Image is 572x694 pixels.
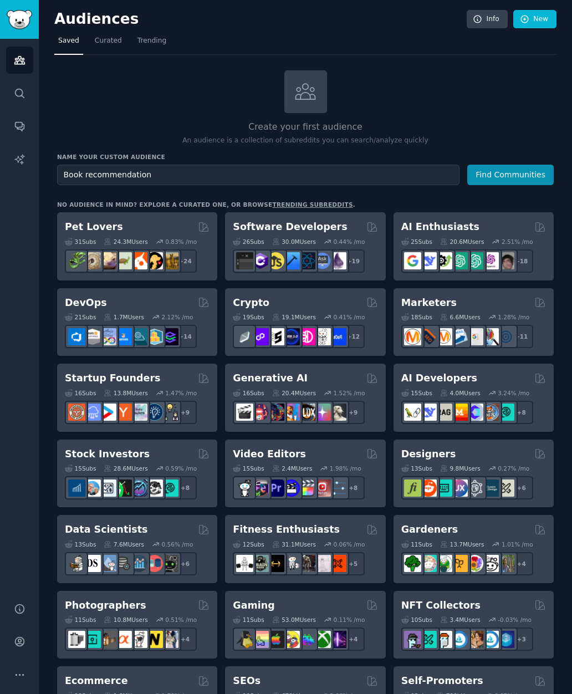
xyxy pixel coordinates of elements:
[334,238,365,246] div: 0.44 % /mo
[161,479,178,497] img: technicalanalysis
[510,325,533,348] div: + 11
[466,555,483,572] img: flowers
[401,447,456,461] h2: Designers
[272,465,313,472] div: 2.4M Users
[451,555,468,572] img: GardeningUK
[341,627,365,651] div: + 4
[162,540,193,548] div: 0.56 % /mo
[401,313,432,321] div: 18 Sub s
[65,220,123,234] h2: Pet Lovers
[482,631,499,648] img: OpenseaMarket
[401,238,432,246] div: 25 Sub s
[161,631,178,648] img: WeddingPhotography
[252,328,269,345] img: 0xPolygon
[334,389,365,397] div: 1.52 % /mo
[272,201,353,208] a: trending subreddits
[435,328,452,345] img: AskMarketing
[510,249,533,273] div: + 18
[267,479,284,497] img: premiere
[65,674,128,688] h2: Ecommerce
[104,540,144,548] div: 7.6M Users
[272,238,316,246] div: 30.0M Users
[68,555,85,572] img: MachineLearning
[267,404,284,421] img: deepdream
[99,479,116,497] img: Forex
[283,631,300,648] img: GamerPals
[298,404,315,421] img: FluxAI
[510,401,533,424] div: + 8
[233,371,308,385] h2: Generative AI
[482,404,499,421] img: llmops
[173,627,197,651] div: + 4
[440,465,481,472] div: 9.8M Users
[236,252,253,269] img: software
[236,479,253,497] img: gopro
[173,249,197,273] div: + 24
[502,238,533,246] div: 2.51 % /mo
[498,389,529,397] div: 3.24 % /mo
[236,404,253,421] img: aivideo
[420,479,437,497] img: logodesign
[173,476,197,499] div: + 8
[341,249,365,273] div: + 19
[466,479,483,497] img: userexperience
[99,404,116,421] img: startup
[451,328,468,345] img: Emailmarketing
[467,165,554,185] button: Find Communities
[146,631,163,648] img: Nikon
[314,631,331,648] img: XboxGamers
[68,328,85,345] img: azuredevops
[451,631,468,648] img: OpenSeaNFT
[314,252,331,269] img: AskComputerScience
[233,465,264,472] div: 15 Sub s
[84,252,101,269] img: ballpython
[252,479,269,497] img: editors
[341,325,365,348] div: + 12
[146,252,163,269] img: PetAdvice
[466,328,483,345] img: googleads
[404,404,421,421] img: LangChain
[65,540,96,548] div: 13 Sub s
[137,36,166,46] span: Trending
[298,252,315,269] img: reactnative
[401,674,483,688] h2: Self-Promoters
[283,252,300,269] img: iOSProgramming
[65,599,146,613] h2: Photographers
[161,328,178,345] img: PlatformEngineers
[165,616,197,624] div: 0.51 % /mo
[498,616,532,624] div: -0.03 % /mo
[65,313,96,321] div: 21 Sub s
[498,313,529,321] div: 1.28 % /mo
[57,165,459,185] input: Pick a short name, like "Digital Marketers" or "Movie-Goers"
[482,252,499,269] img: OpenAIDev
[173,325,197,348] div: + 14
[329,555,346,572] img: personaltraining
[84,404,101,421] img: SaaS
[99,555,116,572] img: statistics
[99,252,116,269] img: leopardgeckos
[435,555,452,572] img: SavageGarden
[401,296,457,310] h2: Marketers
[435,479,452,497] img: UI_Design
[233,616,264,624] div: 11 Sub s
[95,36,122,46] span: Curated
[65,465,96,472] div: 15 Sub s
[161,252,178,269] img: dogbreed
[84,631,101,648] img: streetphotography
[513,10,556,29] a: New
[482,328,499,345] img: MarketingResearch
[233,447,306,461] h2: Video Editors
[298,328,315,345] img: defiblockchain
[330,465,361,472] div: 1.98 % /mo
[104,389,147,397] div: 13.8M Users
[65,523,147,537] h2: Data Scientists
[404,631,421,648] img: NFTExchange
[435,631,452,648] img: NFTmarket
[401,220,479,234] h2: AI Enthusiasts
[334,313,365,321] div: 0.41 % /mo
[404,555,421,572] img: vegetablegardening
[298,479,315,497] img: finalcutpro
[466,252,483,269] img: chatgpt_prompts_
[104,313,144,321] div: 1.7M Users
[435,404,452,421] img: Rag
